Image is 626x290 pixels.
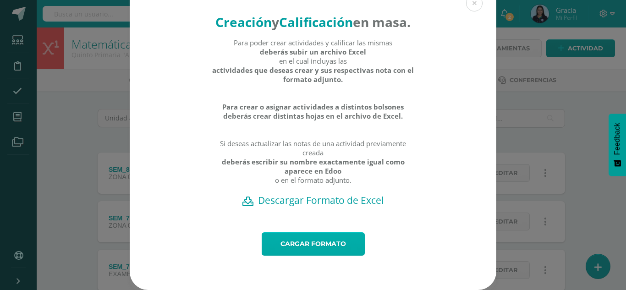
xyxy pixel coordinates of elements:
a: Cargar formato [262,232,365,256]
strong: y [272,13,279,31]
span: Feedback [613,123,621,155]
strong: deberás escribir su nombre exactamente igual como aparece en Edoo [212,157,415,175]
div: Para poder crear actividades y calificar las mismas en el cual incluyas las Si deseas actualizar ... [212,38,415,194]
h4: en masa. [212,13,415,31]
button: Feedback - Mostrar encuesta [609,114,626,176]
strong: actividades que deseas crear y sus respectivas nota con el formato adjunto. [212,66,415,84]
strong: Para crear o asignar actividades a distintos bolsones deberás crear distintas hojas en el archivo... [212,102,415,120]
strong: deberás subir un archivo Excel [260,47,366,56]
a: Descargar Formato de Excel [146,194,480,207]
strong: Calificación [279,13,353,31]
strong: Creación [215,13,272,31]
